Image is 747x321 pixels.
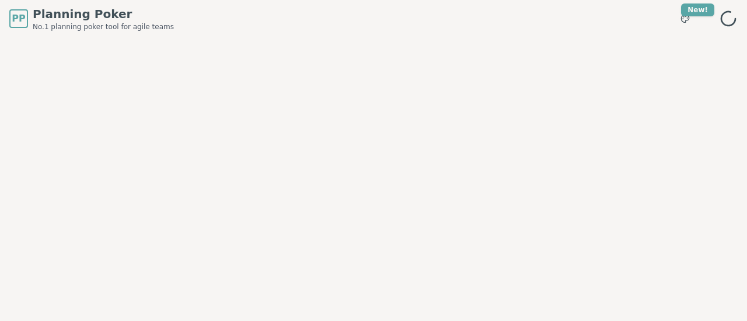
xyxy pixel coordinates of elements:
button: New! [675,8,696,29]
div: New! [681,3,714,16]
span: PP [12,12,25,26]
span: No.1 planning poker tool for agile teams [33,22,174,31]
a: PPPlanning PokerNo.1 planning poker tool for agile teams [9,6,174,31]
span: Planning Poker [33,6,174,22]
